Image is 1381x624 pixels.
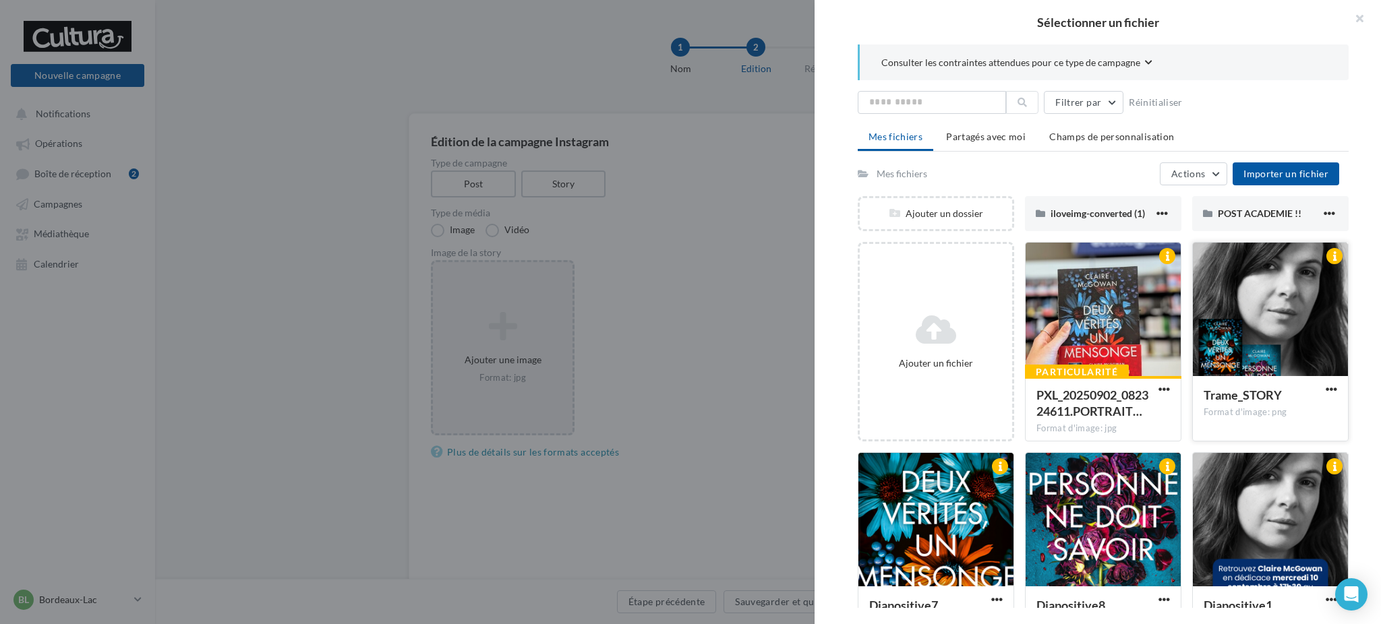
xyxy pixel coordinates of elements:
[1160,162,1227,185] button: Actions
[869,131,922,142] span: Mes fichiers
[1218,208,1301,219] span: POST ACADEMIE !!
[1036,598,1105,613] span: Diapositive8
[881,55,1152,72] button: Consulter les contraintes attendues pour ce type de campagne
[1204,406,1337,418] div: Format d'image: png
[1233,162,1339,185] button: Importer un fichier
[1036,423,1170,435] div: Format d'image: jpg
[1171,168,1205,179] span: Actions
[860,207,1012,220] div: Ajouter un dossier
[1243,168,1328,179] span: Importer un fichier
[877,167,927,181] div: Mes fichiers
[946,131,1026,142] span: Partagés avec moi
[1051,208,1145,219] span: iloveimg-converted (1)
[881,56,1140,69] span: Consulter les contraintes attendues pour ce type de campagne
[1204,387,1282,402] span: Trame_STORY
[836,16,1359,28] h2: Sélectionner un fichier
[1044,91,1123,114] button: Filtrer par
[865,356,1007,370] div: Ajouter un fichier
[1123,94,1188,111] button: Réinitialiser
[1049,131,1174,142] span: Champs de personnalisation
[1335,578,1368,611] div: Open Intercom Messenger
[1204,598,1272,613] span: Diapositive1
[1036,387,1148,418] span: PXL_20250902_082324611.PORTRAIT~2
[1025,365,1129,379] div: Particularité
[869,598,938,613] span: Diapositive7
